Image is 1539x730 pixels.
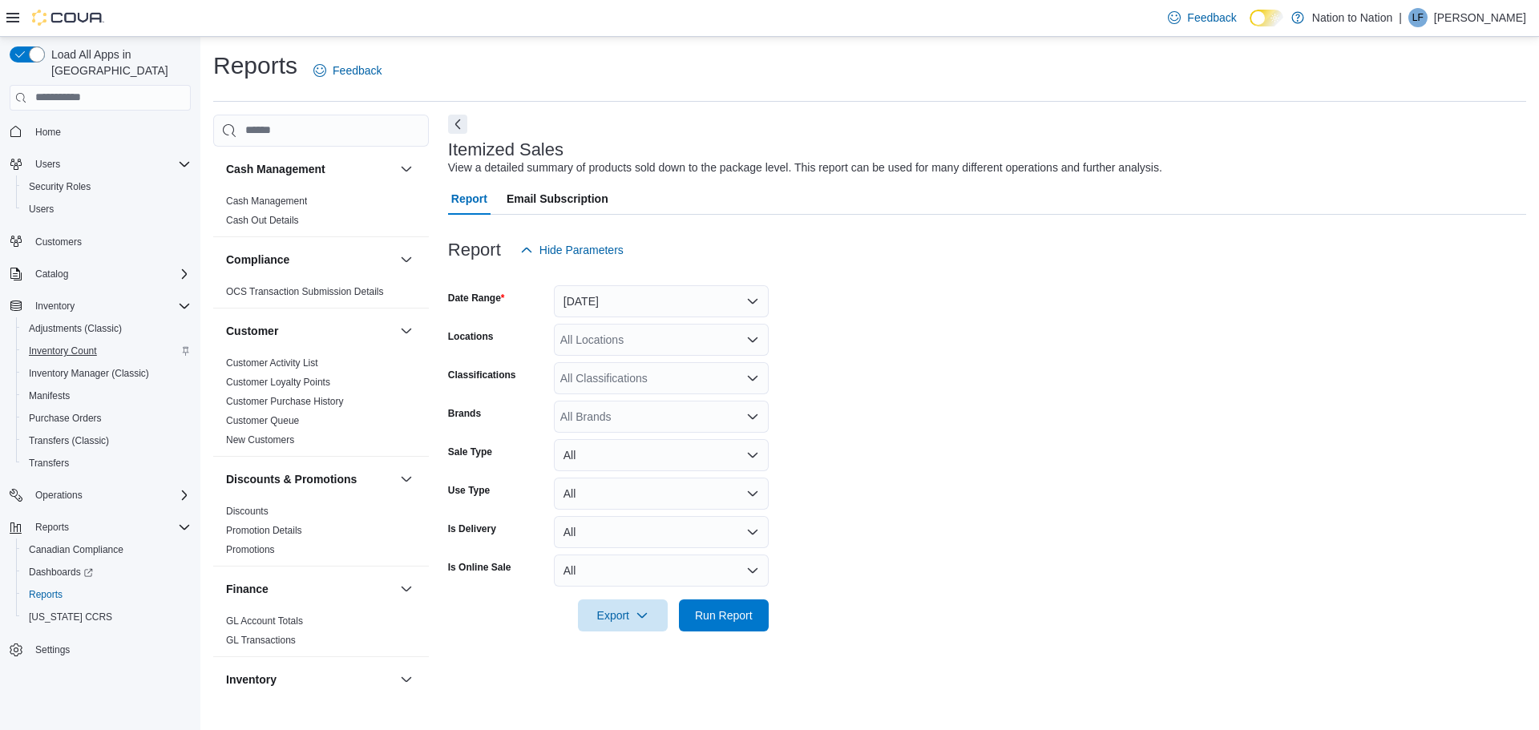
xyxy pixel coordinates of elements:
[226,524,302,537] span: Promotion Details
[397,159,416,179] button: Cash Management
[22,431,191,450] span: Transfers (Classic)
[29,123,67,142] a: Home
[397,670,416,689] button: Inventory
[35,126,61,139] span: Home
[3,638,197,661] button: Settings
[3,120,197,143] button: Home
[29,412,102,425] span: Purchase Orders
[16,430,197,452] button: Transfers (Classic)
[29,389,70,402] span: Manifests
[22,177,97,196] a: Security Roles
[29,518,75,537] button: Reports
[226,252,394,268] button: Compliance
[448,407,481,420] label: Brands
[451,183,487,215] span: Report
[3,516,197,538] button: Reports
[226,634,296,647] span: GL Transactions
[507,183,608,215] span: Email Subscription
[226,396,344,407] a: Customer Purchase History
[1312,8,1392,27] p: Nation to Nation
[226,635,296,646] a: GL Transactions
[29,122,191,142] span: Home
[29,203,54,216] span: Users
[29,155,67,174] button: Users
[29,588,63,601] span: Reports
[226,357,318,369] a: Customer Activity List
[35,268,68,280] span: Catalog
[397,470,416,489] button: Discounts & Promotions
[16,362,197,385] button: Inventory Manager (Classic)
[45,46,191,79] span: Load All Apps in [GEOGRAPHIC_DATA]
[1161,2,1242,34] a: Feedback
[29,296,81,316] button: Inventory
[29,367,149,380] span: Inventory Manager (Classic)
[226,543,275,556] span: Promotions
[1250,26,1250,27] span: Dark Mode
[29,434,109,447] span: Transfers (Classic)
[29,232,191,252] span: Customers
[35,300,75,313] span: Inventory
[1434,8,1526,27] p: [PERSON_NAME]
[397,579,416,599] button: Finance
[22,177,191,196] span: Security Roles
[3,153,197,175] button: Users
[448,292,505,305] label: Date Range
[226,196,307,207] a: Cash Management
[22,386,76,405] a: Manifests
[397,250,416,269] button: Compliance
[29,180,91,193] span: Security Roles
[29,639,191,659] span: Settings
[16,175,197,198] button: Security Roles
[16,606,197,628] button: [US_STATE] CCRS
[448,522,496,535] label: Is Delivery
[3,484,197,506] button: Operations
[35,236,82,248] span: Customers
[16,198,197,220] button: Users
[29,457,69,470] span: Transfers
[226,252,289,268] h3: Compliance
[22,454,191,473] span: Transfers
[1250,10,1283,26] input: Dark Mode
[29,611,112,623] span: [US_STATE] CCRS
[213,611,429,656] div: Finance
[213,50,297,82] h1: Reports
[22,585,191,604] span: Reports
[226,581,269,597] h3: Finance
[588,599,658,631] span: Export
[22,454,75,473] a: Transfers
[578,599,668,631] button: Export
[29,543,123,556] span: Canadian Compliance
[22,607,119,627] a: [US_STATE] CCRS
[226,506,269,517] a: Discounts
[226,672,277,688] h3: Inventory
[16,452,197,474] button: Transfers
[554,285,769,317] button: [DATE]
[554,516,769,548] button: All
[1399,8,1402,27] p: |
[22,341,191,361] span: Inventory Count
[226,395,344,408] span: Customer Purchase History
[3,295,197,317] button: Inventory
[226,323,278,339] h3: Customer
[213,192,429,236] div: Cash Management
[226,376,330,389] span: Customer Loyalty Points
[746,333,759,346] button: Open list of options
[22,364,191,383] span: Inventory Manager (Classic)
[226,161,325,177] h3: Cash Management
[448,240,501,260] h3: Report
[226,415,299,426] a: Customer Queue
[226,471,357,487] h3: Discounts & Promotions
[35,643,70,656] span: Settings
[307,54,388,87] a: Feedback
[22,585,69,604] a: Reports
[226,414,299,427] span: Customer Queue
[16,317,197,340] button: Adjustments (Classic)
[22,540,191,559] span: Canadian Compliance
[1412,8,1424,27] span: LF
[226,377,330,388] a: Customer Loyalty Points
[16,561,197,583] a: Dashboards
[29,345,97,357] span: Inventory Count
[22,540,130,559] a: Canadian Compliance
[226,214,299,227] span: Cash Out Details
[226,286,384,297] a: OCS Transaction Submission Details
